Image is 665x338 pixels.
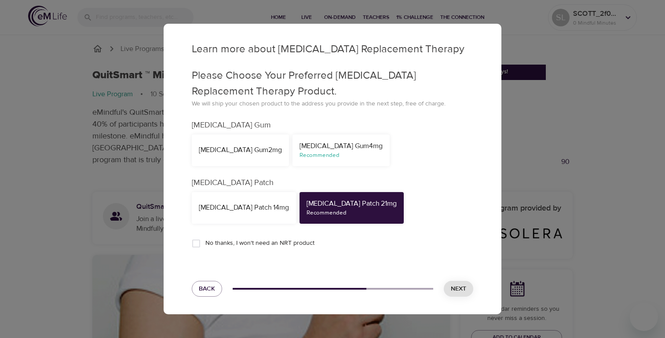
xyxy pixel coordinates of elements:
div: [MEDICAL_DATA] Gum 4mg [300,141,383,151]
div: [MEDICAL_DATA] Gum 2mg [199,145,282,155]
p: [MEDICAL_DATA] Patch [192,177,473,189]
div: Recommended [300,151,383,160]
button: Back [192,281,222,297]
p: We will ship your chosen product to the address you provide in the next step, free of charge. [192,99,473,109]
p: Learn more about [MEDICAL_DATA] Replacement Therapy [192,41,473,57]
div: [MEDICAL_DATA] Patch 21mg [307,199,397,209]
button: Next [444,281,473,297]
span: Back [199,283,215,294]
p: Please Choose Your Preferred [MEDICAL_DATA] Replacement Therapy Product. [192,68,473,99]
div: [MEDICAL_DATA] Patch 14mg [199,203,289,213]
div: Recommended [307,209,397,217]
span: No thanks, I won't need an NRT product [205,239,314,248]
p: [MEDICAL_DATA] Gum [192,119,473,131]
span: Next [451,283,466,294]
